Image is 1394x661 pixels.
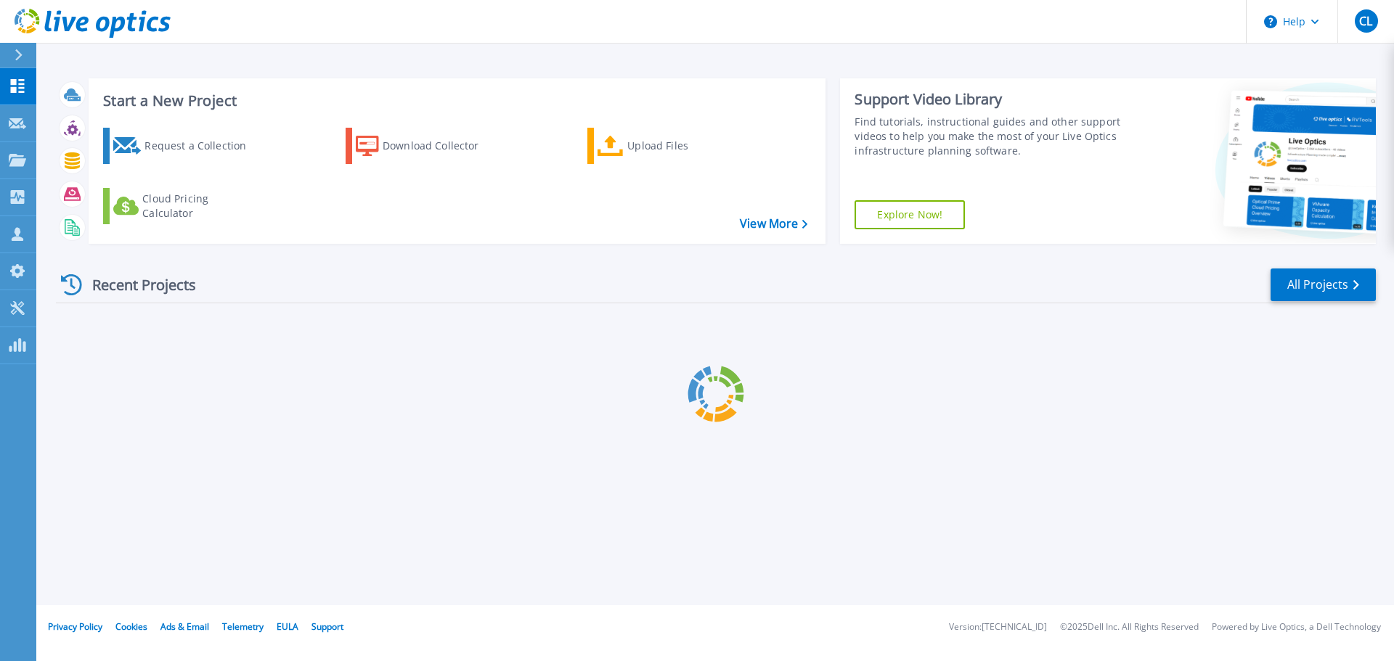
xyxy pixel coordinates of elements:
a: Request a Collection [103,128,265,164]
h3: Start a New Project [103,93,807,109]
a: Telemetry [222,620,264,633]
div: Support Video Library [855,90,1128,109]
li: © 2025 Dell Inc. All Rights Reserved [1060,623,1199,632]
li: Version: [TECHNICAL_ID] [949,623,1047,632]
div: Request a Collection [144,131,261,160]
a: Upload Files [587,128,749,164]
a: Cloud Pricing Calculator [103,188,265,224]
div: Find tutorials, instructional guides and other support videos to help you make the most of your L... [855,115,1128,158]
a: Support [311,620,343,633]
div: Recent Projects [56,267,216,303]
a: All Projects [1271,268,1376,301]
a: Privacy Policy [48,620,102,633]
a: Download Collector [346,128,508,164]
span: CL [1359,15,1372,27]
a: EULA [277,620,298,633]
a: View More [740,217,807,231]
li: Powered by Live Optics, a Dell Technology [1212,623,1381,632]
div: Download Collector [383,131,499,160]
a: Explore Now! [855,200,965,229]
div: Upload Files [627,131,743,160]
a: Cookies [115,620,147,633]
div: Cloud Pricing Calculator [142,192,258,221]
a: Ads & Email [160,620,209,633]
